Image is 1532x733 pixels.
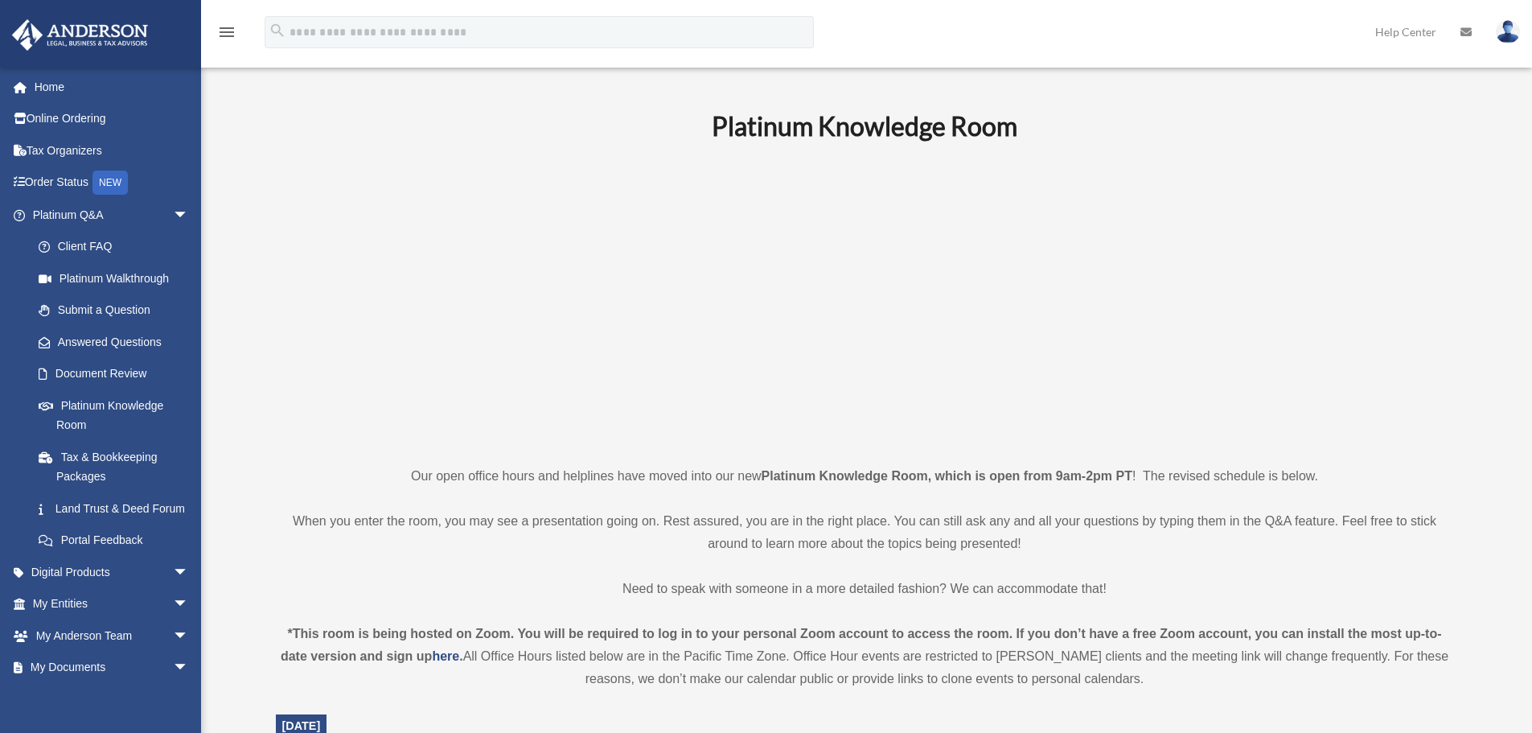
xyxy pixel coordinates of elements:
[92,171,128,195] div: NEW
[217,23,236,42] i: menu
[23,326,213,358] a: Answered Questions
[11,556,213,588] a: Digital Productsarrow_drop_down
[173,652,205,685] span: arrow_drop_down
[281,627,1442,663] strong: *This room is being hosted on Zoom. You will be required to log in to your personal Zoom account ...
[11,652,213,684] a: My Documentsarrow_drop_down
[11,103,213,135] a: Online Ordering
[276,510,1454,555] p: When you enter the room, you may see a presentation going on. Rest assured, you are in the right ...
[276,465,1454,488] p: Our open office hours and helplines have moved into our new ! The revised schedule is below.
[23,231,213,263] a: Client FAQ
[11,167,213,200] a: Order StatusNEW
[217,28,236,42] a: menu
[173,620,205,653] span: arrow_drop_down
[173,588,205,621] span: arrow_drop_down
[282,719,321,732] span: [DATE]
[623,163,1106,435] iframe: 231110_Toby_KnowledgeRoom
[173,199,205,232] span: arrow_drop_down
[23,358,213,390] a: Document Review
[23,492,213,525] a: Land Trust & Deed Forum
[173,556,205,589] span: arrow_drop_down
[276,623,1454,690] div: All Office Hours listed below are in the Pacific Time Zone. Office Hour events are restricted to ...
[11,71,213,103] a: Home
[23,294,213,327] a: Submit a Question
[11,134,213,167] a: Tax Organizers
[11,588,213,620] a: My Entitiesarrow_drop_down
[432,649,459,663] a: here
[762,469,1132,483] strong: Platinum Knowledge Room, which is open from 9am-2pm PT
[459,649,462,663] strong: .
[1496,20,1520,43] img: User Pic
[7,19,153,51] img: Anderson Advisors Platinum Portal
[11,199,213,231] a: Platinum Q&Aarrow_drop_down
[23,525,213,557] a: Portal Feedback
[23,441,213,492] a: Tax & Bookkeeping Packages
[276,578,1454,600] p: Need to speak with someone in a more detailed fashion? We can accommodate that!
[23,389,205,441] a: Platinum Knowledge Room
[712,110,1017,142] b: Platinum Knowledge Room
[269,22,286,39] i: search
[11,620,213,652] a: My Anderson Teamarrow_drop_down
[23,262,213,294] a: Platinum Walkthrough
